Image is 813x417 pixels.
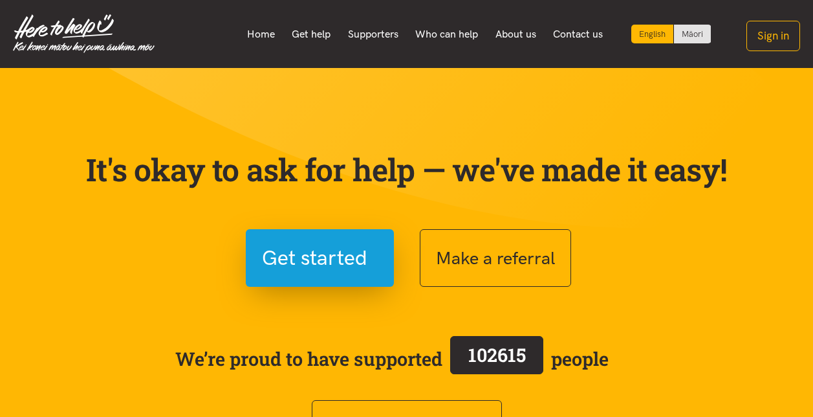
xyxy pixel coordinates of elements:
button: Sign in [746,21,800,51]
a: Get help [283,21,340,48]
span: We’re proud to have supported people [175,333,609,384]
a: Supporters [339,21,407,48]
span: 102615 [468,343,526,367]
span: Get started [262,242,367,275]
button: Get started [246,229,394,287]
a: 102615 [442,333,551,384]
a: About us [487,21,545,48]
div: Current language [631,25,674,43]
a: Switch to Te Reo Māori [674,25,711,43]
p: It's okay to ask for help — we've made it easy! [83,151,730,188]
a: Who can help [407,21,487,48]
button: Make a referral [420,229,571,287]
div: Language toggle [631,25,711,43]
a: Home [238,21,283,48]
a: Contact us [545,21,612,48]
img: Home [13,14,155,53]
